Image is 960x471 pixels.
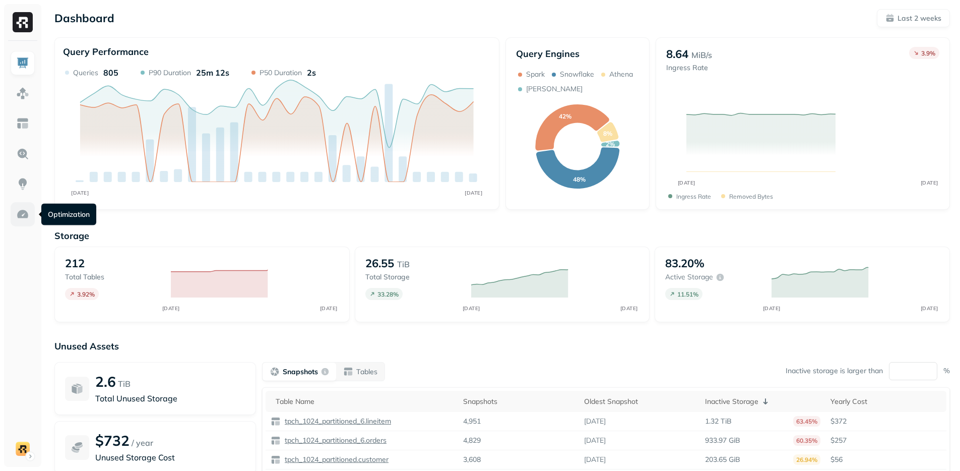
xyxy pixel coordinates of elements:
p: Active storage [665,272,713,282]
p: tpch_1024_partitioned_6.lineitem [283,417,391,426]
p: 3.9 % [921,49,935,57]
div: Table Name [276,397,453,406]
p: 11.51 % [677,290,698,298]
p: Snapshots [283,367,318,377]
p: [PERSON_NAME] [526,84,583,94]
button: Last 2 weeks [877,9,950,27]
p: Total storage [365,272,461,282]
p: [DATE] [584,455,606,464]
p: 26.55 [365,256,394,270]
div: Yearly Cost [830,397,941,406]
text: 8% [603,130,612,137]
p: $56 [830,455,941,464]
tspan: [DATE] [920,305,938,312]
p: 60.35% [793,435,820,446]
p: 63.45% [793,416,820,427]
tspan: [DATE] [620,305,637,312]
p: MiB/s [691,49,712,61]
p: Queries [73,68,98,78]
p: Total tables [65,272,161,282]
p: 83.20% [665,256,705,270]
tspan: [DATE] [162,305,180,312]
a: tpch_1024_partitioned_6.orders [281,436,387,445]
p: 26.94% [793,454,820,465]
p: Ingress Rate [676,193,711,200]
img: Assets [16,87,29,100]
img: Ryft [13,12,33,32]
p: $372 [830,417,941,426]
tspan: [DATE] [677,180,695,186]
div: Oldest Snapshot [584,397,695,406]
p: Unused Storage Cost [95,451,245,463]
p: $257 [830,436,941,445]
p: tpch_1024_partitioned_6.orders [283,436,387,445]
p: Inactive Storage [705,397,758,406]
tspan: [DATE] [71,190,89,196]
p: 212 [65,256,85,270]
p: Snowflake [560,70,594,79]
p: [DATE] [584,417,606,426]
p: 3,608 [463,455,481,464]
p: $732 [95,432,130,449]
p: Total Unused Storage [95,392,245,404]
p: Last 2 weeks [898,14,941,23]
p: 4,951 [463,417,481,426]
p: tpch_1024_partitioned.customer [283,455,389,464]
p: Dashboard [54,11,114,25]
img: Asset Explorer [16,117,29,130]
tspan: [DATE] [920,180,938,186]
p: Tables [356,367,377,377]
text: 48% [572,175,585,183]
p: 805 [103,68,118,78]
p: Athena [609,70,633,79]
p: Query Engines [516,48,639,60]
p: 33.28 % [377,290,399,298]
img: Insights [16,178,29,191]
p: Removed bytes [729,193,773,200]
p: % [943,366,950,376]
img: table [271,417,281,427]
img: table [271,455,281,465]
p: 2.6 [95,373,116,390]
p: [DATE] [584,436,606,445]
p: Inactive storage is larger than [786,366,883,376]
img: table [271,436,281,446]
p: 2s [307,68,316,78]
p: 203.65 GiB [705,455,740,464]
p: Unused Assets [54,340,950,352]
p: Query Performance [63,46,149,57]
img: demo [16,442,30,456]
text: 2% [606,140,615,148]
p: TiB [118,378,131,390]
a: tpch_1024_partitioned.customer [281,455,389,464]
text: 42% [558,112,571,120]
p: Storage [54,230,950,242]
p: Spark [526,70,545,79]
div: Optimization [41,204,96,225]
p: P50 Duration [260,68,302,78]
img: Dashboard [16,56,29,70]
p: 4,829 [463,436,481,445]
a: tpch_1024_partitioned_6.lineitem [281,417,391,426]
p: P90 Duration [149,68,191,78]
tspan: [DATE] [465,190,482,196]
tspan: [DATE] [462,305,480,312]
img: Optimization [16,208,29,221]
p: 3.92 % [77,290,95,298]
img: Query Explorer [16,147,29,160]
p: 1.32 TiB [705,417,732,426]
tspan: [DATE] [320,305,338,312]
p: 933.97 GiB [705,436,740,445]
p: TiB [397,258,410,270]
p: 25m 12s [196,68,229,78]
tspan: [DATE] [762,305,780,312]
div: Snapshots [463,397,574,406]
p: Ingress Rate [666,63,712,73]
p: 8.64 [666,47,688,61]
p: / year [132,437,153,449]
